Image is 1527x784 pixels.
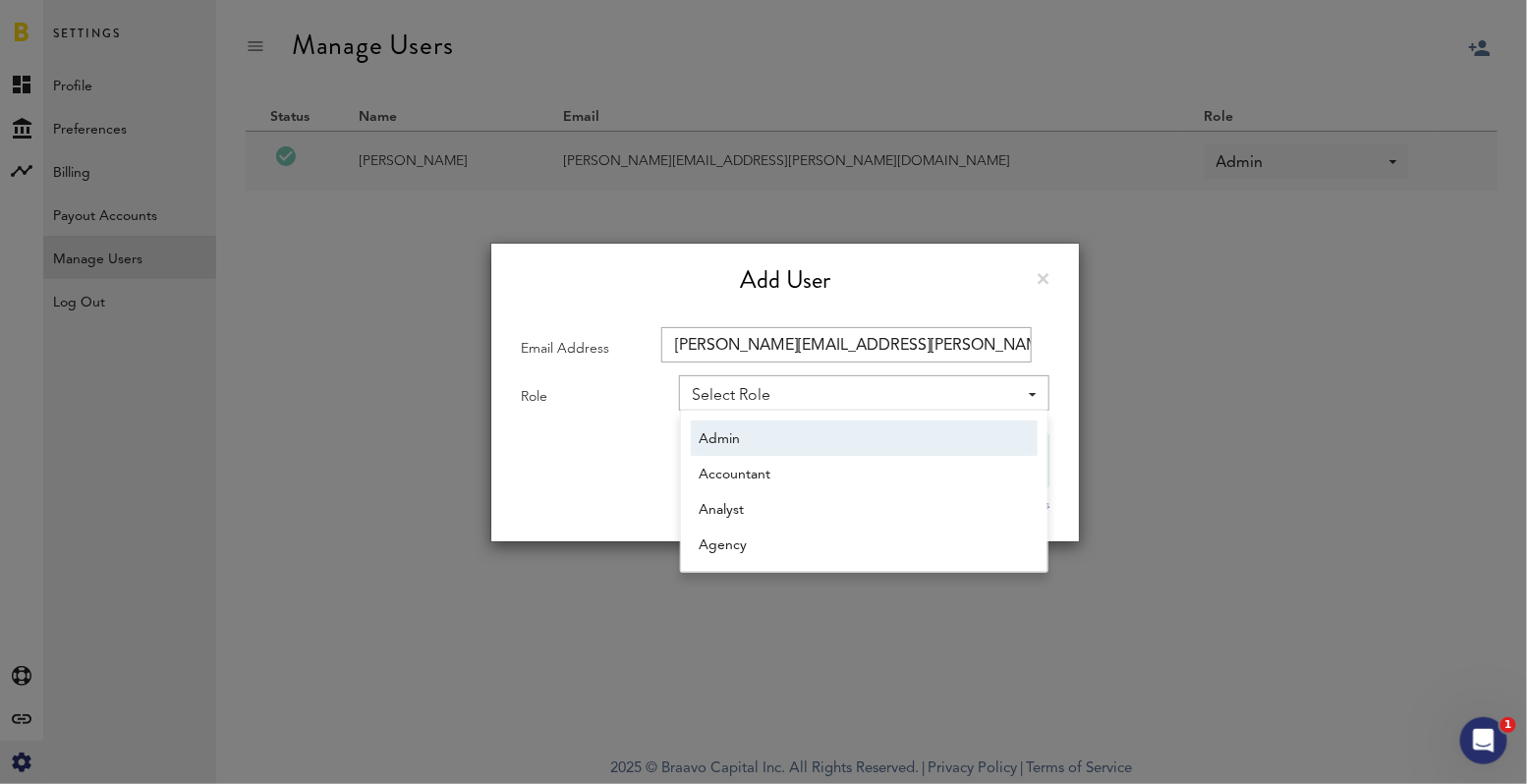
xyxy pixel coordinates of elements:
[699,529,1030,562] span: Agency
[691,527,1038,562] a: Agency
[699,422,1030,456] span: Admin
[699,458,1030,491] span: Accountant
[1460,717,1507,764] iframe: Intercom live chat
[521,498,1049,512] a: Learn more about user roles
[1500,717,1516,733] span: 1
[41,14,112,31] span: Support
[521,385,644,409] label: Role
[691,456,1038,491] a: Accountant
[691,491,1038,527] a: Analyst
[692,379,1017,413] div: Select Role
[521,263,1049,298] div: Add User
[699,493,1030,527] span: Analyst
[521,337,644,361] label: Email Address
[691,420,1038,456] a: Admin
